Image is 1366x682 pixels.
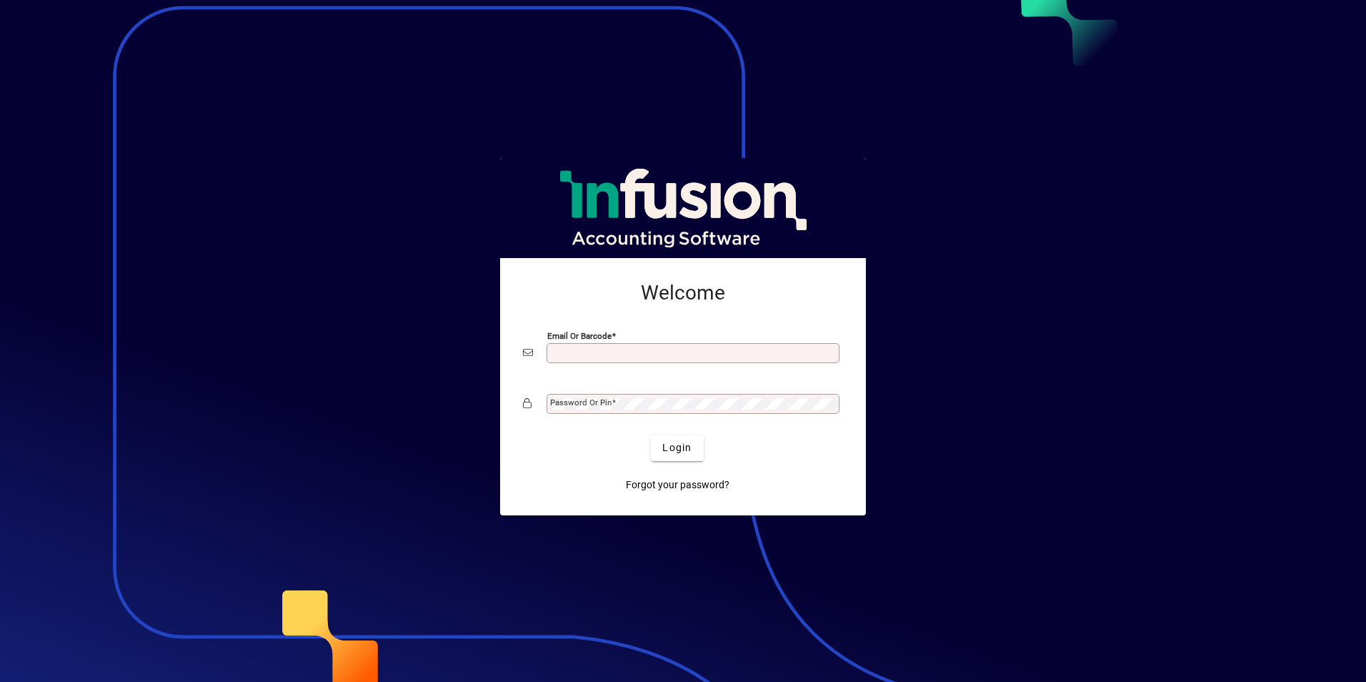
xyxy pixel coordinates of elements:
button: Login [651,435,703,461]
span: Forgot your password? [626,478,729,493]
mat-label: Email or Barcode [547,330,612,340]
mat-label: Password or Pin [550,397,612,407]
span: Login [662,440,692,455]
a: Forgot your password? [620,473,735,498]
h2: Welcome [523,281,843,305]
